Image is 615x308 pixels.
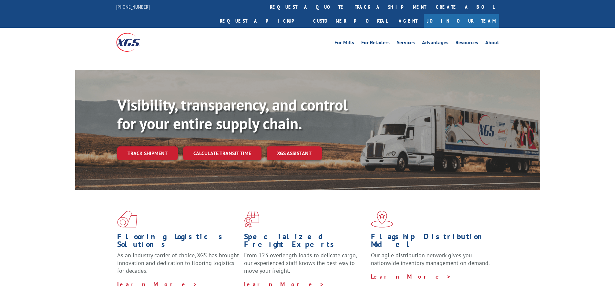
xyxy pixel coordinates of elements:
a: Track shipment [117,146,178,160]
h1: Specialized Freight Experts [244,233,366,251]
a: XGS ASSISTANT [267,146,322,160]
img: xgs-icon-focused-on-flooring-red [244,211,259,228]
a: Customer Portal [308,14,392,28]
a: For Mills [334,40,354,47]
a: [PHONE_NUMBER] [116,4,150,10]
a: About [485,40,499,47]
a: Services [397,40,415,47]
a: For Retailers [361,40,390,47]
h1: Flagship Distribution Model [371,233,493,251]
span: As an industry carrier of choice, XGS has brought innovation and dedication to flooring logistics... [117,251,239,274]
a: Learn More > [371,273,451,280]
a: Learn More > [117,281,198,288]
a: Request a pickup [215,14,308,28]
a: Advantages [422,40,448,47]
img: xgs-icon-flagship-distribution-model-red [371,211,393,228]
a: Agent [392,14,424,28]
a: Join Our Team [424,14,499,28]
a: Resources [456,40,478,47]
a: Calculate transit time [183,146,261,160]
img: xgs-icon-total-supply-chain-intelligence-red [117,211,137,228]
p: From 123 overlength loads to delicate cargo, our experienced staff knows the best way to move you... [244,251,366,280]
span: Our agile distribution network gives you nationwide inventory management on demand. [371,251,490,267]
h1: Flooring Logistics Solutions [117,233,239,251]
a: Learn More > [244,281,324,288]
b: Visibility, transparency, and control for your entire supply chain. [117,95,348,133]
